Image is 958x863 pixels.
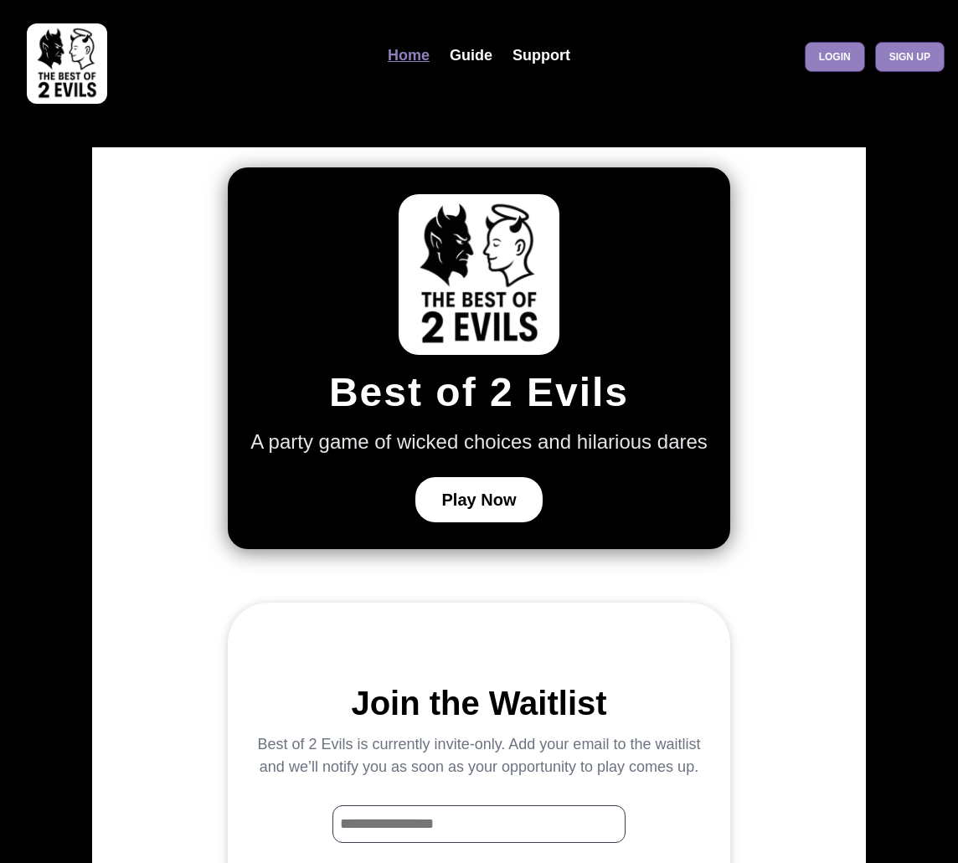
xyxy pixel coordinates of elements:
a: Support [502,38,580,74]
h2: Join the Waitlist [351,683,606,723]
input: Waitlist Email Input [332,805,626,843]
h1: Best of 2 Evils [329,368,629,417]
a: Home [378,38,440,74]
img: Best of 2 Evils Logo [399,194,559,355]
p: Best of 2 Evils is currently invite-only. Add your email to the waitlist and we’ll notify you as ... [255,733,703,778]
a: Sign up [875,42,945,72]
a: Guide [440,38,502,74]
a: Login [805,42,865,72]
img: best of 2 evils logo [27,23,107,104]
p: A party game of wicked choices and hilarious dares [250,427,708,457]
button: Play Now [415,477,543,522]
